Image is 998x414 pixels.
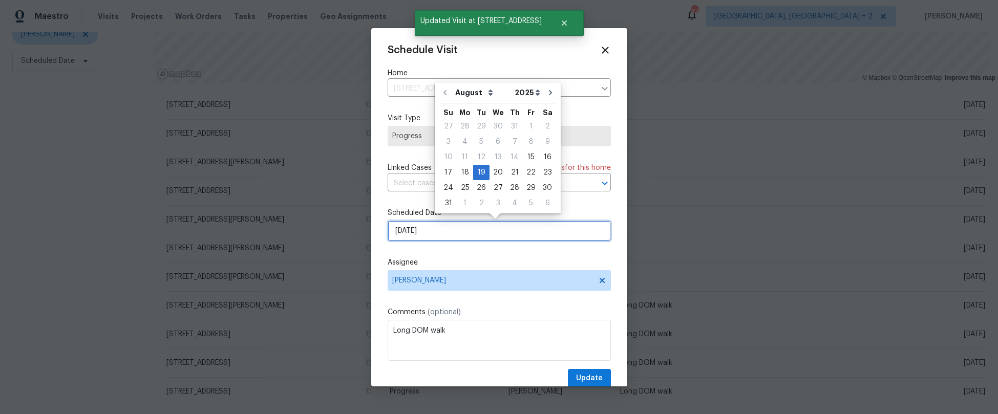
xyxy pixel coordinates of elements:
div: 25 [457,181,473,195]
div: Thu Jul 31 2025 [506,119,523,134]
div: 10 [440,150,457,164]
div: Thu Aug 21 2025 [506,165,523,180]
abbr: Monday [459,109,471,116]
abbr: Thursday [510,109,520,116]
div: 29 [523,181,539,195]
div: 28 [506,181,523,195]
div: Mon Sep 01 2025 [457,195,473,211]
div: Thu Sep 04 2025 [506,195,523,211]
div: 5 [523,196,539,210]
span: (optional) [428,309,461,316]
div: 3 [440,135,457,149]
span: [PERSON_NAME] [392,276,593,285]
input: Enter in an address [388,81,596,97]
label: Home [388,68,611,78]
div: 17 [440,165,457,180]
span: Update [576,372,603,385]
div: 16 [539,150,556,164]
div: Sun Jul 27 2025 [440,119,457,134]
div: Tue Aug 26 2025 [473,180,490,195]
div: Sat Aug 16 2025 [539,149,556,165]
div: Fri Aug 01 2025 [523,119,539,134]
div: 27 [490,181,506,195]
div: Sat Aug 30 2025 [539,180,556,195]
div: Mon Jul 28 2025 [457,119,473,134]
div: Mon Aug 04 2025 [457,134,473,149]
button: Go to next month [543,82,558,103]
div: 1 [457,196,473,210]
abbr: Tuesday [477,109,486,116]
span: Schedule Visit [388,45,458,55]
div: Sun Aug 24 2025 [440,180,457,195]
div: 14 [506,150,523,164]
label: Scheduled Date [388,208,611,218]
div: 6 [490,135,506,149]
div: Tue Aug 12 2025 [473,149,490,165]
div: Wed Aug 13 2025 [490,149,506,165]
div: Sun Aug 31 2025 [440,195,457,211]
div: Fri Aug 22 2025 [523,165,539,180]
div: 30 [490,119,506,134]
div: Mon Aug 18 2025 [457,165,473,180]
input: M/D/YYYY [388,221,611,241]
div: 31 [440,196,457,210]
button: Open [598,176,612,190]
div: Fri Aug 15 2025 [523,149,539,165]
div: 21 [506,165,523,180]
div: Fri Aug 29 2025 [523,180,539,195]
div: 29 [473,119,490,134]
div: 20 [490,165,506,180]
div: 7 [506,135,523,149]
div: 2 [473,196,490,210]
div: 18 [457,165,473,180]
div: Sat Aug 02 2025 [539,119,556,134]
div: Sat Sep 06 2025 [539,195,556,211]
div: Tue Sep 02 2025 [473,195,490,211]
button: Go to previous month [437,82,453,103]
div: 8 [523,135,539,149]
span: Close [600,45,611,56]
div: 6 [539,196,556,210]
div: Sat Aug 23 2025 [539,165,556,180]
div: 3 [490,196,506,210]
div: Wed Aug 20 2025 [490,165,506,180]
span: Linked Cases [388,163,432,173]
div: 5 [473,135,490,149]
div: 22 [523,165,539,180]
div: Fri Aug 08 2025 [523,134,539,149]
div: 27 [440,119,457,134]
span: Progress [392,131,606,141]
div: 19 [473,165,490,180]
abbr: Sunday [443,109,453,116]
input: Select cases [388,176,582,191]
div: 9 [539,135,556,149]
div: Mon Aug 25 2025 [457,180,473,195]
div: Sat Aug 09 2025 [539,134,556,149]
div: 26 [473,181,490,195]
div: Sun Aug 17 2025 [440,165,457,180]
select: Month [453,85,512,100]
div: 12 [473,150,490,164]
div: Wed Aug 27 2025 [490,180,506,195]
div: Tue Jul 29 2025 [473,119,490,134]
select: Year [512,85,543,100]
abbr: Saturday [543,109,553,116]
div: Sun Aug 03 2025 [440,134,457,149]
div: 13 [490,150,506,164]
div: 24 [440,181,457,195]
div: 4 [506,196,523,210]
textarea: Long DOM walk [388,320,611,361]
div: Thu Aug 07 2025 [506,134,523,149]
div: 1 [523,119,539,134]
span: Updated Visit at [STREET_ADDRESS] [415,10,547,32]
div: Wed Sep 03 2025 [490,195,506,211]
button: Close [547,13,581,33]
div: 23 [539,165,556,180]
div: 31 [506,119,523,134]
div: 30 [539,181,556,195]
div: Tue Aug 19 2025 [473,165,490,180]
div: Thu Aug 14 2025 [506,149,523,165]
div: Thu Aug 28 2025 [506,180,523,195]
div: Fri Sep 05 2025 [523,195,539,211]
label: Visit Type [388,113,611,123]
